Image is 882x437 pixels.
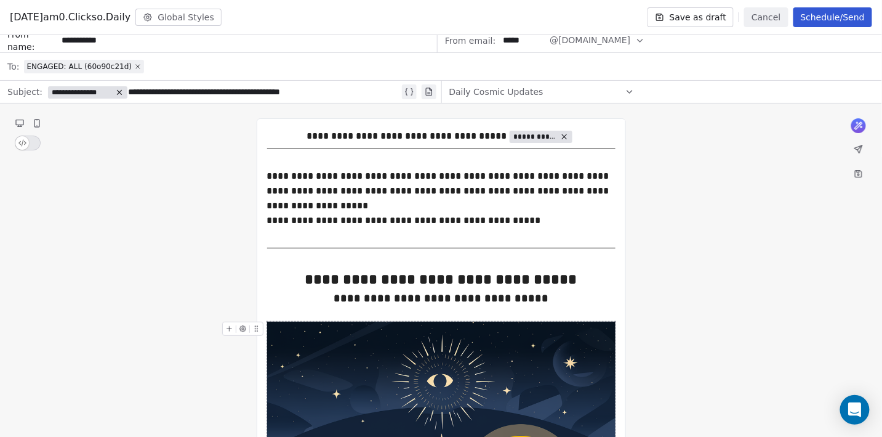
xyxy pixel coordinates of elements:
button: Schedule/Send [793,7,872,27]
button: Global Styles [135,9,222,26]
button: Save as draft [647,7,734,27]
span: To: [7,60,19,73]
span: From name: [7,28,57,53]
div: Open Intercom Messenger [840,395,870,425]
button: Cancel [744,7,788,27]
span: From email: [445,35,495,47]
span: [DATE]am0.Clickso.Daily [10,10,130,25]
span: Subject: [7,86,42,102]
span: @[DOMAIN_NAME] [550,34,630,47]
span: Daily Cosmic Updates [449,86,543,98]
span: ENGAGED: ALL (60o90c21d) [26,62,132,71]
